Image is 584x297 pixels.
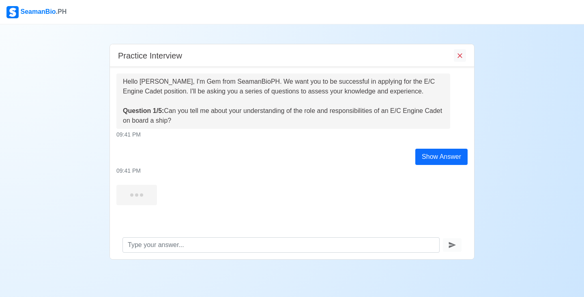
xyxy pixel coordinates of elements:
img: Logo [6,6,19,18]
div: Show Answer [415,149,468,165]
span: .PH [56,8,67,15]
div: 09:41 PM [116,130,468,139]
button: End Interview [454,49,466,62]
h5: Practice Interview [118,51,182,61]
div: 09:41 PM [116,167,468,175]
div: Hello [PERSON_NAME], I'm Gem from SeamanBioPH. We want you to be successful in applying for the E... [123,77,444,126]
strong: Question 1/5: [123,107,164,114]
div: SeamanBio [6,6,67,18]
